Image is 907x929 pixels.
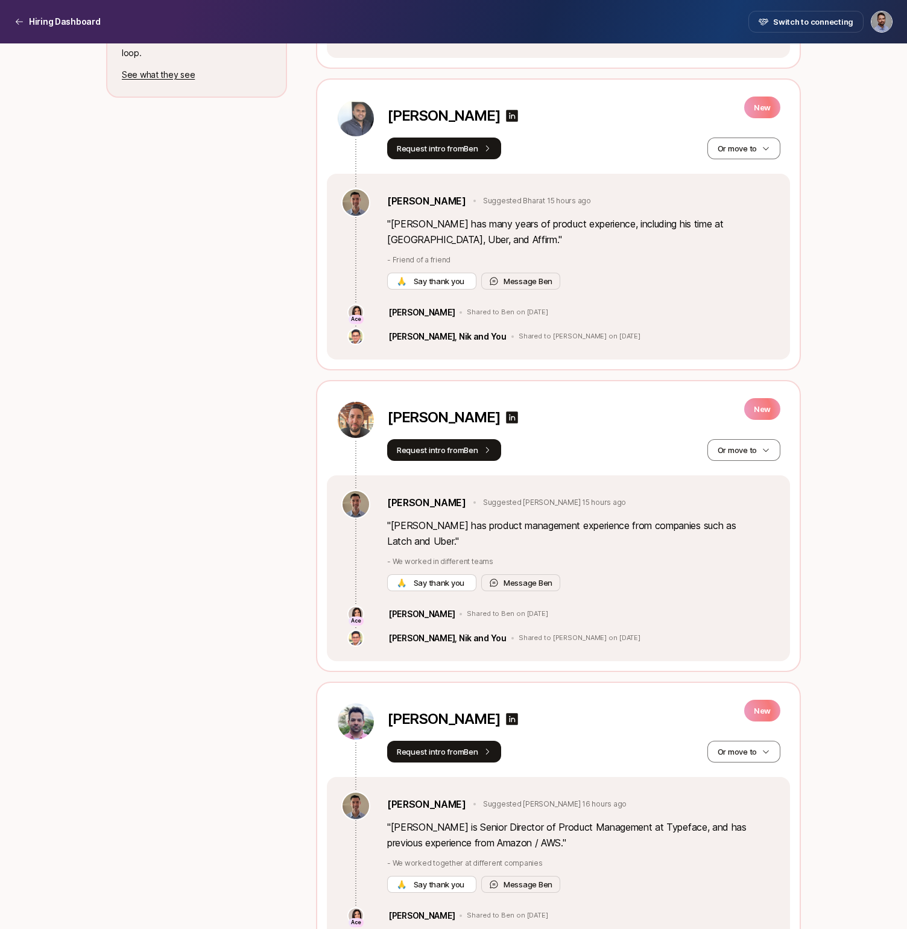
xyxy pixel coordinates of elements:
[387,193,466,209] a: [PERSON_NAME]
[467,912,548,920] p: Shared to Ben on [DATE]
[387,138,501,159] button: Request intro fromBen
[411,577,467,589] span: Say thank you
[519,332,640,341] p: Shared to [PERSON_NAME] on [DATE]
[411,275,467,287] span: Say thank you
[483,195,591,206] p: Suggested Bharat 15 hours ago
[871,11,892,32] img: Adam Hill
[397,878,406,890] span: 🙏
[338,703,374,740] img: f5396609_050f_4d97_a088_7fc37810390e.jpg
[387,876,476,893] button: 🙏 Say thank you
[388,908,455,923] p: [PERSON_NAME]
[707,439,780,461] button: Or move to
[707,138,780,159] button: Or move to
[773,16,853,28] span: Switch to connecting
[481,574,560,591] button: Message Ben
[387,858,776,869] p: - We worked together at different companies
[343,189,369,216] img: bf8f663c_42d6_4f7d_af6b_5f71b9527721.jpg
[387,255,776,265] p: - Friend of a friend
[387,409,500,426] p: [PERSON_NAME]
[707,741,780,763] button: Or move to
[387,216,776,247] p: " [PERSON_NAME] has many years of product experience, including his time at [GEOGRAPHIC_DATA], Ub...
[387,495,466,510] a: [PERSON_NAME]
[29,14,101,29] p: Hiring Dashboard
[351,919,361,927] p: Ace
[343,793,369,819] img: bf8f663c_42d6_4f7d_af6b_5f71b9527721.jpg
[387,796,466,812] a: [PERSON_NAME]
[411,878,467,890] span: Say thank you
[349,631,363,645] img: c1b10a7b_a438_4f37_9af7_bf91a339076e.jpg
[388,329,507,344] p: [PERSON_NAME], Nik and You
[122,68,271,82] p: See what they see
[387,711,500,728] p: [PERSON_NAME]
[343,491,369,518] img: bf8f663c_42d6_4f7d_af6b_5f71b9527721.jpg
[387,574,476,591] button: 🙏 Say thank you
[483,497,626,508] p: Suggested [PERSON_NAME] 15 hours ago
[744,700,780,721] p: New
[467,610,548,618] p: Shared to Ben on [DATE]
[387,556,776,567] p: - We worked in different teams
[519,634,640,642] p: Shared to [PERSON_NAME] on [DATE]
[349,908,363,923] img: 71d7b91d_d7cb_43b4_a7ea_a9b2f2cc6e03.jpg
[387,439,501,461] button: Request intro fromBen
[351,315,361,323] p: Ace
[349,305,363,320] img: 71d7b91d_d7cb_43b4_a7ea_a9b2f2cc6e03.jpg
[338,100,374,136] img: 1e5880f8_3c2a_496f_a759_5fc6203cd0cf.jpg
[388,607,455,621] p: [PERSON_NAME]
[748,11,864,33] button: Switch to connecting
[349,607,363,621] img: 71d7b91d_d7cb_43b4_a7ea_a9b2f2cc6e03.jpg
[744,97,780,118] p: New
[744,398,780,420] p: New
[387,819,776,851] p: " [PERSON_NAME] is Senior Director of Product Management at Typeface, and has previous experience...
[387,107,500,124] p: [PERSON_NAME]
[387,273,476,290] button: 🙏 Say thank you
[388,631,507,645] p: [PERSON_NAME], Nik and You
[351,617,361,625] p: Ace
[387,741,501,763] button: Request intro fromBen
[483,799,627,810] p: Suggested [PERSON_NAME] 16 hours ago
[397,577,406,589] span: 🙏
[388,305,455,320] p: [PERSON_NAME]
[481,876,560,893] button: Message Ben
[871,11,893,33] button: Adam Hill
[349,329,363,344] img: c1b10a7b_a438_4f37_9af7_bf91a339076e.jpg
[467,308,548,317] p: Shared to Ben on [DATE]
[397,275,406,287] span: 🙏
[387,518,776,549] p: " [PERSON_NAME] has product management experience from companies such as Latch and Uber. "
[338,402,374,438] img: 319093a0_7586_4121_ba9c_a7fc26fd6143.jpg
[481,273,560,290] button: Message Ben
